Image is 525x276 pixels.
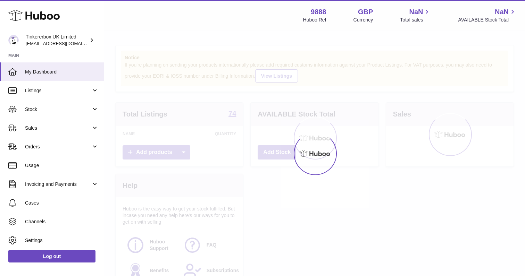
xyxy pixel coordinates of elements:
span: Total sales [400,17,431,23]
span: Cases [25,200,99,206]
div: Tinkererbox UK Limited [26,34,88,47]
span: Sales [25,125,91,131]
span: Stock [25,106,91,113]
img: internalAdmin-9888@internal.huboo.com [8,35,19,45]
div: Huboo Ref [303,17,326,23]
span: NaN [409,7,423,17]
span: Usage [25,162,99,169]
span: [EMAIL_ADDRESS][DOMAIN_NAME] [26,41,102,46]
strong: 9888 [311,7,326,17]
span: Channels [25,218,99,225]
a: NaN AVAILABLE Stock Total [458,7,517,23]
span: Invoicing and Payments [25,181,91,188]
div: Currency [353,17,373,23]
a: Log out [8,250,95,262]
span: Orders [25,144,91,150]
span: Listings [25,87,91,94]
span: My Dashboard [25,69,99,75]
strong: GBP [358,7,373,17]
span: AVAILABLE Stock Total [458,17,517,23]
a: NaN Total sales [400,7,431,23]
span: Settings [25,237,99,244]
span: NaN [495,7,509,17]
